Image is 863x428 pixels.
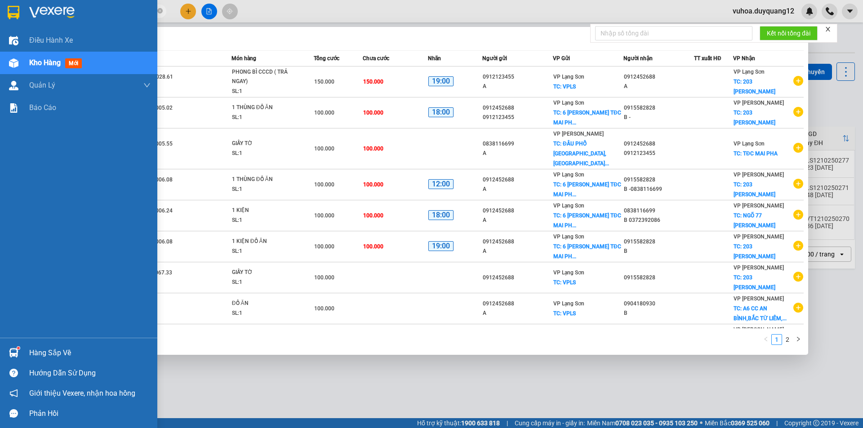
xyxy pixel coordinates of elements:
[553,55,570,62] span: VP Gửi
[793,179,803,189] span: plus-circle
[314,212,334,219] span: 100.000
[483,216,552,225] div: A
[553,181,621,198] span: TC: 6 [PERSON_NAME] TĐC MAI PH...
[363,212,383,219] span: 100.000
[793,107,803,117] span: plus-circle
[553,279,576,286] span: TC: VPLS
[314,110,334,116] span: 100.000
[734,296,784,302] span: VP [PERSON_NAME]
[29,366,151,380] div: Hướng dẫn sử dụng
[483,185,552,194] div: A
[793,76,803,86] span: plus-circle
[483,175,552,185] div: 0912452688
[767,28,810,38] span: Kết nối tổng đài
[734,274,775,291] span: TC: 203 [PERSON_NAME]
[483,72,552,82] div: 0912123455
[428,210,454,221] span: 18:00
[733,55,755,62] span: VP Nhận
[29,388,135,399] span: Giới thiệu Vexere, nhận hoa hồng
[428,55,441,62] span: Nhãn
[734,212,775,229] span: TC: NGÕ 77 [PERSON_NAME]
[624,103,694,113] div: 0915582828
[694,55,721,62] span: TT xuất HĐ
[314,274,334,281] span: 100.000
[553,110,621,126] span: TC: 6 [PERSON_NAME] TĐC MAI PH...
[793,303,803,313] span: plus-circle
[782,334,793,345] li: 2
[734,181,775,198] span: TC: 203 [PERSON_NAME]
[793,334,804,345] li: Next Page
[483,206,552,216] div: 0912452688
[232,113,299,123] div: SL: 1
[9,348,18,357] img: warehouse-icon
[483,139,552,149] div: 0838116699
[553,203,584,209] span: VP Lạng Sơn
[734,100,784,106] span: VP [PERSON_NAME]
[783,335,792,344] a: 2
[624,139,694,149] div: 0912452688
[483,309,552,318] div: A
[624,82,694,91] div: A
[553,310,576,317] span: TC: VPLS
[553,269,584,276] span: VP Lạng Sơn
[734,265,784,271] span: VP [PERSON_NAME]
[9,389,18,397] span: notification
[761,334,771,345] li: Previous Page
[624,273,694,282] div: 0915582828
[232,278,299,287] div: SL: 1
[232,175,299,185] div: 1 THÙNG ĐỒ ĂN
[624,299,694,309] div: 0904180930
[9,81,18,90] img: warehouse-icon
[734,203,784,209] span: VP [PERSON_NAME]
[29,407,151,420] div: Phản hồi
[624,185,694,194] div: B -0838116699
[363,243,383,250] span: 100.000
[763,336,769,342] span: left
[734,305,787,322] span: TC: A6 CC AN BÌNH,BẮC TỪ LIÊM,...
[483,299,552,309] div: 0912452688
[29,35,73,46] span: Điều hành xe
[760,26,818,40] button: Kết nối tổng đài
[624,113,694,122] div: B -
[314,305,334,312] span: 100.000
[796,336,801,342] span: right
[734,243,775,260] span: TC: 203 [PERSON_NAME]
[29,346,151,360] div: Hàng sắp về
[29,58,61,67] span: Kho hàng
[734,141,765,147] span: VP Lạng Sơn
[624,175,694,185] div: 0915582828
[9,58,18,68] img: warehouse-icon
[771,334,782,345] li: 1
[363,181,383,188] span: 100.000
[314,55,339,62] span: Tổng cước
[232,309,299,318] div: SL: 1
[232,103,299,113] div: 1 THÙNG ĐỒ ĂN
[29,102,56,113] span: Báo cáo
[157,7,163,16] span: close-circle
[29,79,55,91] span: Quản Lý
[793,241,803,251] span: plus-circle
[232,67,299,87] div: PHONG BÌ CCCD ( TRẢ NGAY)
[483,82,552,91] div: A
[8,6,19,19] img: logo-vxr
[624,216,694,225] div: B 0372392086
[623,55,653,62] span: Người nhận
[314,181,334,188] span: 100.000
[232,149,299,159] div: SL: 1
[232,139,299,149] div: GIẤY TỜ
[793,210,803,220] span: plus-circle
[232,268,299,278] div: GIẤY TỜ
[483,237,552,247] div: 0912452688
[363,55,389,62] span: Chưa cước
[734,172,784,178] span: VP [PERSON_NAME]
[232,299,299,309] div: ĐỒ ĂN
[553,212,621,229] span: TC: 6 [PERSON_NAME] TĐC MAI PH...
[483,247,552,256] div: A
[232,87,299,97] div: SL: 1
[483,149,552,158] div: A
[793,334,804,345] button: right
[624,309,694,318] div: B
[9,369,18,377] span: question-circle
[428,107,454,118] span: 18:00
[482,55,507,62] span: Người gửi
